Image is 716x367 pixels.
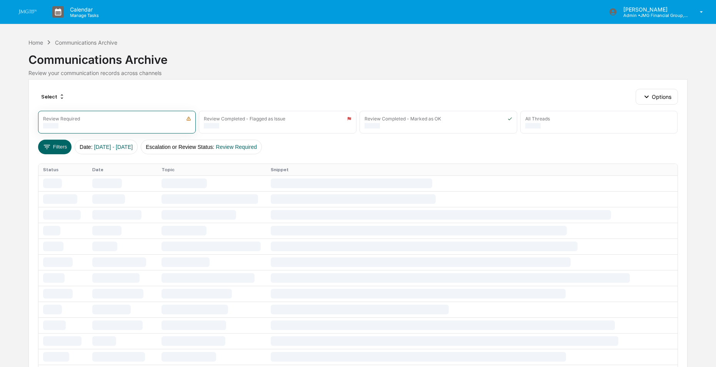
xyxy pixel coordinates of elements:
[28,47,687,67] div: Communications Archive
[186,116,191,121] img: icon
[266,164,678,175] th: Snippet
[28,39,43,46] div: Home
[617,6,689,13] p: [PERSON_NAME]
[347,116,351,121] img: icon
[365,116,441,122] div: Review Completed - Marked as OK
[204,116,285,122] div: Review Completed - Flagged as Issue
[141,140,262,154] button: Escalation or Review Status:Review Required
[38,164,87,175] th: Status
[157,164,266,175] th: Topic
[88,164,157,175] th: Date
[28,70,687,76] div: Review your communication records across channels
[64,13,103,18] p: Manage Tasks
[525,116,550,122] div: All Threads
[38,140,72,154] button: Filters
[636,89,678,104] button: Options
[18,10,37,14] img: logo
[64,6,103,13] p: Calendar
[38,90,68,103] div: Select
[508,116,512,121] img: icon
[216,144,257,150] span: Review Required
[94,144,133,150] span: [DATE] - [DATE]
[55,39,117,46] div: Communications Archive
[617,13,689,18] p: Admin • JMG Financial Group, Ltd.
[75,140,138,154] button: Date:[DATE] - [DATE]
[43,116,80,122] div: Review Required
